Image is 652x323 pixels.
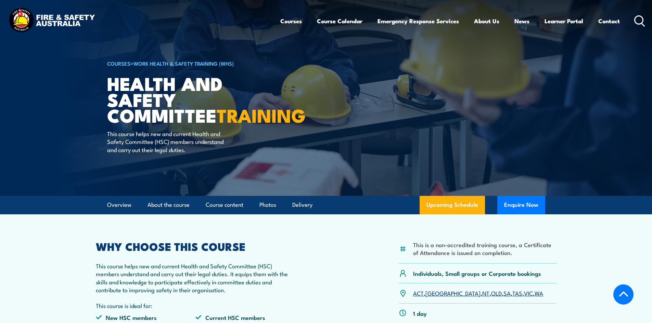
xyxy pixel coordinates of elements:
[425,289,481,297] a: [GEOGRAPHIC_DATA]
[317,12,362,30] a: Course Calendar
[195,313,295,321] li: Current HSC members
[217,100,306,129] strong: TRAINING
[96,262,296,294] p: This course helps new and current Health and Safety Committee (HSC) members understand and carry ...
[514,12,529,30] a: News
[280,12,302,30] a: Courses
[206,196,243,214] a: Course content
[598,12,620,30] a: Contact
[259,196,276,214] a: Photos
[497,196,545,214] button: Enquire Now
[96,241,296,251] h2: WHY CHOOSE THIS COURSE
[96,301,296,309] p: This course is ideal for:
[491,289,502,297] a: QLD
[107,75,276,123] h1: Health and Safety Committee
[107,196,131,214] a: Overview
[503,289,511,297] a: SA
[535,289,543,297] a: WA
[107,130,232,153] p: This course helps new and current Health and Safety Committee (HSC) members understand and carry ...
[292,196,312,214] a: Delivery
[512,289,522,297] a: TAS
[413,289,424,297] a: ACT
[482,289,489,297] a: NT
[413,269,541,277] p: Individuals, Small groups or Corporate bookings
[107,59,276,67] h6: >
[420,196,485,214] a: Upcoming Schedule
[413,241,557,257] li: This is a non-accredited training course, a Certificate of Attendance is issued on completion.
[545,12,583,30] a: Learner Portal
[474,12,499,30] a: About Us
[133,59,234,67] a: Work Health & Safety Training (WHS)
[413,309,427,317] p: 1 day
[96,313,196,321] li: New HSC members
[524,289,533,297] a: VIC
[378,12,459,30] a: Emergency Response Services
[148,196,190,214] a: About the course
[413,289,543,297] p: , , , , , , ,
[107,59,130,67] a: COURSES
